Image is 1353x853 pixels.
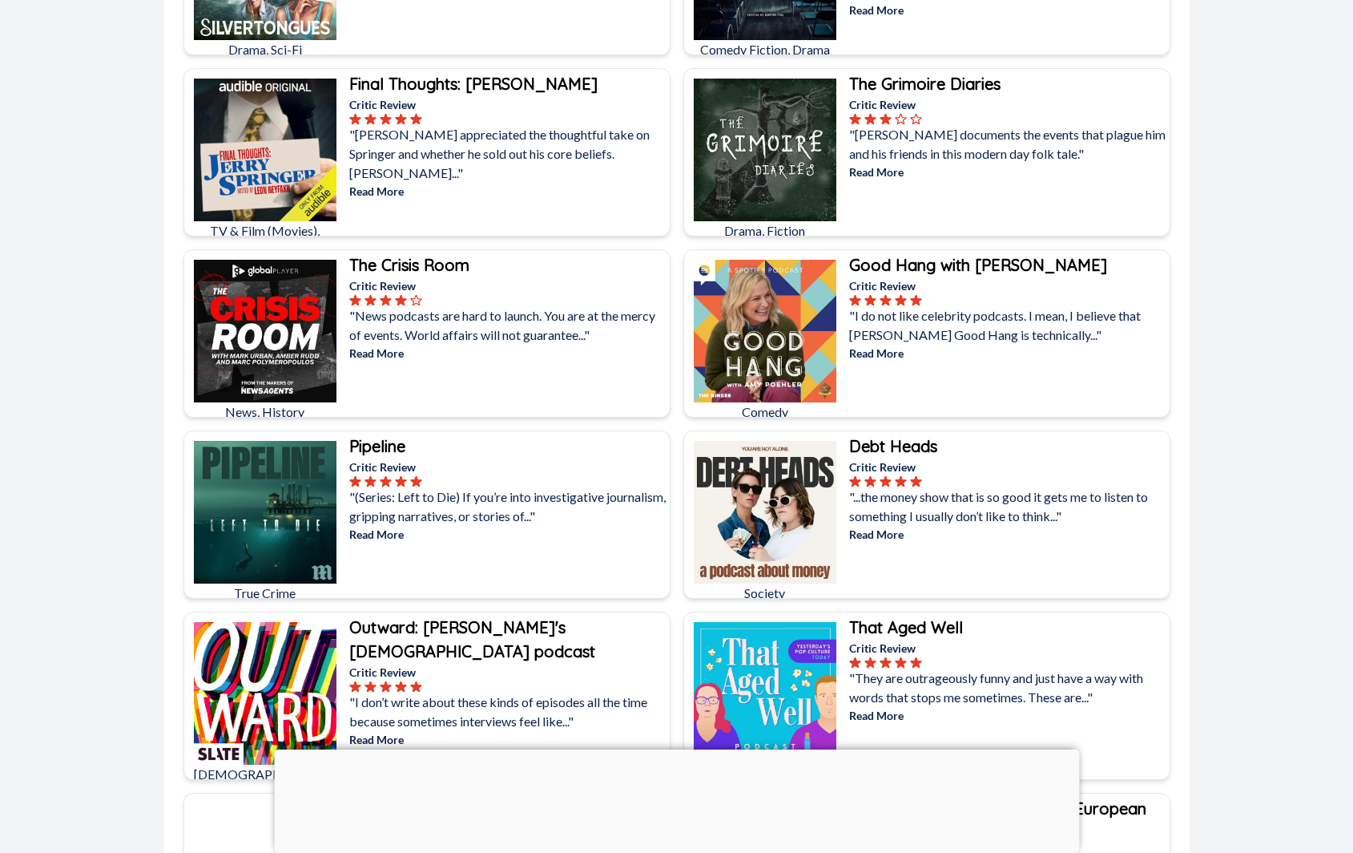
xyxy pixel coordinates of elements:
[683,612,1170,780] a: That Aged WellTV & Film (Movies)That Aged WellCritic Review"They are outrageously funny and just ...
[849,707,1166,724] p: Read More
[349,487,666,526] p: "(Series: Left to Die) If you’re into investigative journalism, gripping narratives, or stories o...
[694,441,836,584] img: Debt Heads
[349,459,666,475] p: Critic Review
[194,622,336,765] img: Outward: Slate's LGBTQ podcast
[849,96,1166,113] p: Critic Review
[274,750,1079,849] iframe: Advertisement
[849,669,1166,707] p: "They are outrageously funny and just have a way with words that stops me sometimes. These are..."
[194,221,336,260] p: TV & Film (Movies), Documentary, Reality TV
[349,436,405,456] b: Pipeline
[849,640,1166,657] p: Critic Review
[349,617,595,661] b: Outward: [PERSON_NAME]'s [DEMOGRAPHIC_DATA] podcast
[349,183,666,200] p: Read More
[349,255,469,275] b: The Crisis Room
[849,2,1166,18] p: Read More
[349,693,666,731] p: "I don’t write about these kinds of episodes all the time because sometimes interviews feel like..."
[183,249,670,418] a: The Crisis Room News, HistoryThe Crisis RoomCritic Review"News podcasts are hard to launch. You a...
[349,96,666,113] p: Critic Review
[694,79,836,221] img: The Grimoire Diaries
[849,277,1166,294] p: Critic Review
[683,68,1170,236] a: The Grimoire DiariesDrama, FictionThe Grimoire DiariesCritic Review"[PERSON_NAME] documents the e...
[694,221,836,241] p: Drama, Fiction
[683,431,1170,599] a: Debt HeadsSocietyDebt HeadsCritic Review"...the money show that is so good it gets me to listen t...
[194,260,336,402] img: The Crisis Room
[694,402,836,422] p: Comedy
[849,164,1166,180] p: Read More
[194,765,336,803] p: [DEMOGRAPHIC_DATA], Society
[849,617,963,637] b: That Aged Well
[683,249,1170,418] a: Good Hang with Amy PoehlerComedyGood Hang with [PERSON_NAME]Critic Review"I do not like celebrity...
[349,731,666,748] p: Read More
[694,40,836,59] p: Comedy Fiction, Drama
[349,526,666,543] p: Read More
[194,441,336,584] img: Pipeline
[849,306,1166,345] p: "I do not like celebrity podcasts. I mean, I believe that [PERSON_NAME] Good Hang is technically..."
[849,345,1166,362] p: Read More
[194,584,336,603] p: True Crime
[349,74,598,94] b: Final Thoughts: [PERSON_NAME]
[349,125,666,183] p: "[PERSON_NAME] appreciated the thoughtful take on Springer and whether he sold out his core belie...
[194,40,336,59] p: Drama, Sci-Fi
[849,255,1107,275] b: Good Hang with [PERSON_NAME]
[194,402,336,422] p: News, History
[694,622,836,765] img: That Aged Well
[849,125,1166,164] p: "[PERSON_NAME] documents the events that plague him and his friends in this modern day folk tale."
[183,431,670,599] a: PipelineTrue CrimePipelineCritic Review"(Series: Left to Die) If you’re into investigative journa...
[849,487,1166,526] p: "...the money show that is so good it gets me to listen to something I usually don’t like to thin...
[183,68,670,236] a: Final Thoughts: Jerry SpringerTV & Film (Movies), Documentary, Reality TVFinal Thoughts: [PERSON_...
[849,459,1166,475] p: Critic Review
[694,584,836,603] p: Society
[694,260,836,402] img: Good Hang with Amy Poehler
[349,664,666,681] p: Critic Review
[849,526,1166,543] p: Read More
[349,277,666,294] p: Critic Review
[194,79,336,221] img: Final Thoughts: Jerry Springer
[349,345,666,362] p: Read More
[849,436,937,456] b: Debt Heads
[849,74,1001,94] b: The Grimoire Diaries
[183,612,670,780] a: Outward: Slate's LGBTQ podcast[DEMOGRAPHIC_DATA], SocietyOutward: [PERSON_NAME]'s [DEMOGRAPHIC_DA...
[349,306,666,345] p: "News podcasts are hard to launch. You are at the mercy of events. World affairs will not guarant...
